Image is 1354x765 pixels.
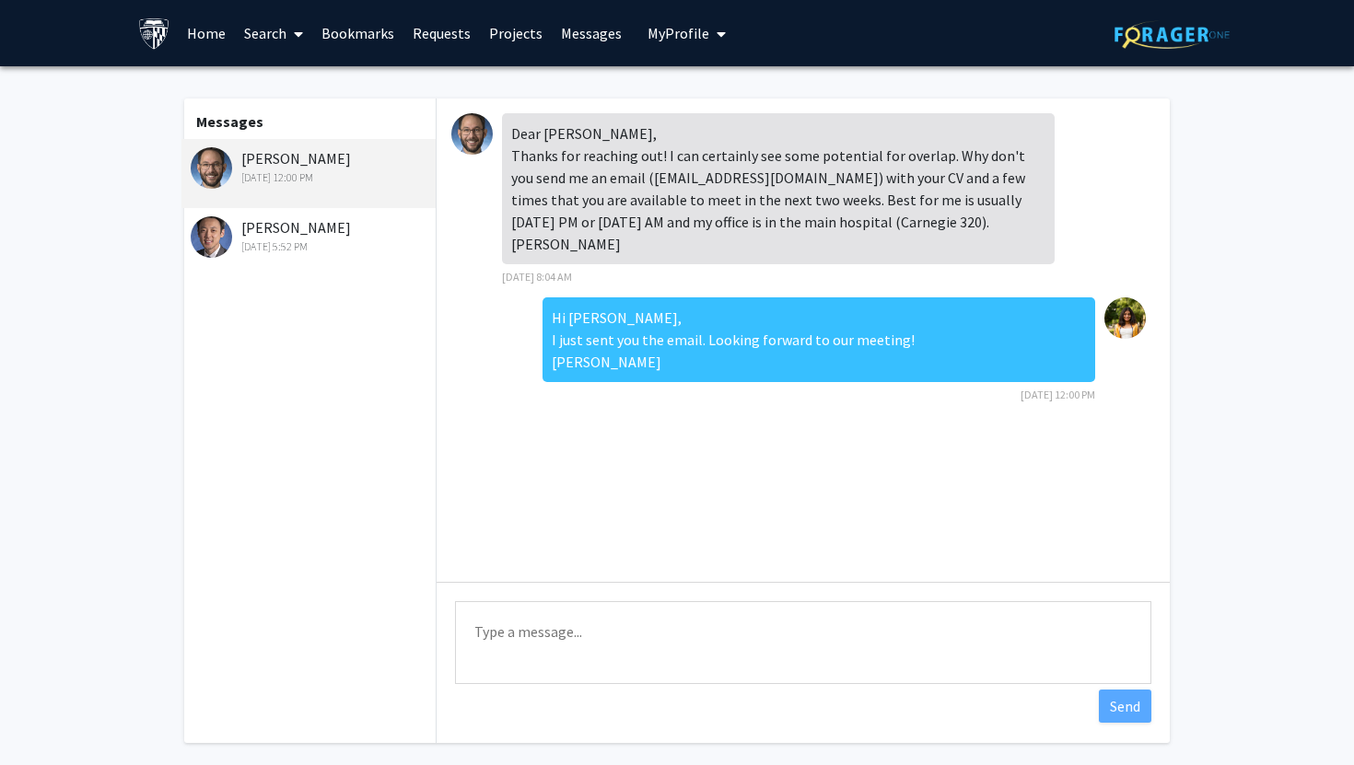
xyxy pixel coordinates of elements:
div: [PERSON_NAME] [191,147,431,186]
div: [DATE] 5:52 PM [191,238,431,255]
div: Hi [PERSON_NAME], I just sent you the email. Looking forward to our meeting! [PERSON_NAME] [543,297,1095,382]
img: Jeffrey Tornheim [451,113,493,155]
div: [PERSON_NAME] [191,216,431,255]
img: ForagerOne Logo [1115,20,1230,49]
img: Johns Hopkins University Logo [138,17,170,50]
a: Bookmarks [312,1,403,65]
a: Search [235,1,312,65]
b: Messages [196,112,263,131]
button: Send [1099,690,1151,723]
img: Jonathan Ling [191,216,232,258]
a: Messages [552,1,631,65]
span: [DATE] 12:00 PM [1021,388,1095,401]
textarea: Message [455,601,1151,684]
span: [DATE] 8:04 AM [502,270,572,284]
a: Home [178,1,235,65]
span: My Profile [648,24,709,42]
img: Jeffrey Tornheim [191,147,232,189]
a: Requests [403,1,480,65]
iframe: Chat [14,682,78,751]
div: Dear [PERSON_NAME], Thanks for reaching out! I can certainly see some potential for overlap. Why ... [502,113,1055,264]
img: Richa Kakde [1104,297,1146,339]
a: Projects [480,1,552,65]
div: [DATE] 12:00 PM [191,169,431,186]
